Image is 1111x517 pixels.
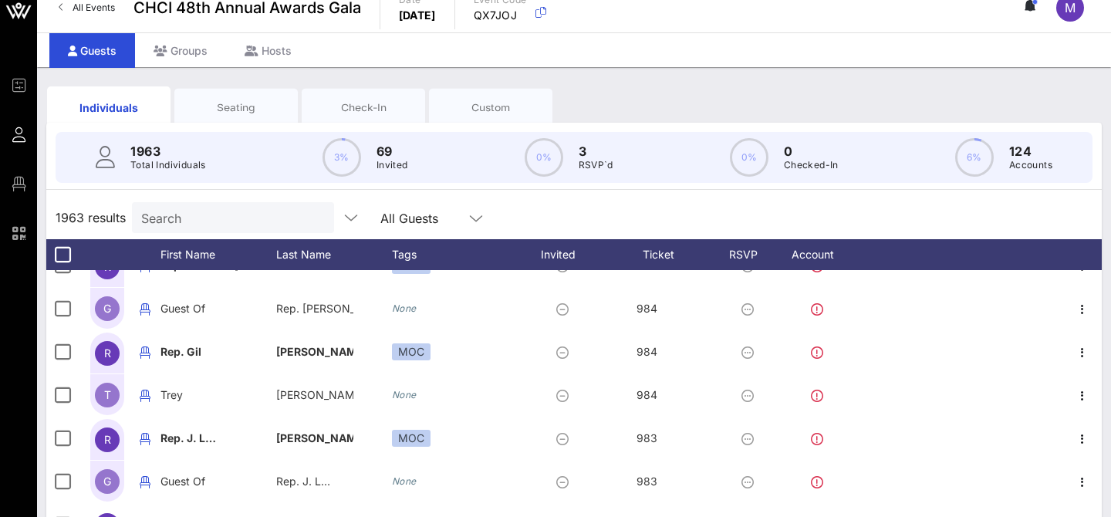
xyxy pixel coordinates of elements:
[392,343,431,360] div: MOC
[276,239,392,270] div: Last Name
[637,475,657,488] span: 983
[637,345,657,358] span: 984
[392,389,417,400] i: None
[160,287,238,330] p: Guest Of
[130,157,206,173] p: Total Individuals
[724,239,778,270] div: RSVP
[103,475,111,488] span: G
[276,460,353,503] p: Rep. J. L…
[377,157,408,173] p: Invited
[392,302,417,314] i: None
[608,239,724,270] div: Ticket
[104,346,111,360] span: R
[579,157,613,173] p: RSVP`d
[377,142,408,161] p: 69
[49,33,135,68] div: Guests
[160,373,238,417] p: Trey
[186,100,286,115] div: Seating
[135,33,226,68] div: Groups
[313,100,414,115] div: Check-In
[56,208,126,227] span: 1963 results
[399,8,436,23] p: [DATE]
[276,373,353,417] p: [PERSON_NAME]
[160,330,238,373] p: Rep. Gil
[778,239,863,270] div: Account
[1009,142,1052,161] p: 124
[474,8,527,23] p: QX7JOJ
[276,287,353,330] p: Rep. [PERSON_NAME]…
[160,460,238,503] p: Guest Of
[392,475,417,487] i: None
[637,431,657,444] span: 983
[104,433,111,446] span: R
[59,100,159,116] div: Individuals
[226,33,310,68] div: Hosts
[637,302,657,315] span: 984
[130,142,206,161] p: 1963
[73,2,115,13] span: All Events
[160,417,238,460] p: Rep. J. L…
[276,417,353,460] p: [PERSON_NAME]
[1009,157,1052,173] p: Accounts
[637,388,657,401] span: 984
[579,142,613,161] p: 3
[160,239,276,270] div: First Name
[441,100,541,115] div: Custom
[276,330,353,373] p: [PERSON_NAME]
[784,157,839,173] p: Checked-In
[392,239,523,270] div: Tags
[371,202,495,233] div: All Guests
[380,211,438,225] div: All Guests
[523,239,608,270] div: Invited
[392,430,431,447] div: MOC
[784,142,839,161] p: 0
[104,388,111,401] span: T
[103,302,111,315] span: G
